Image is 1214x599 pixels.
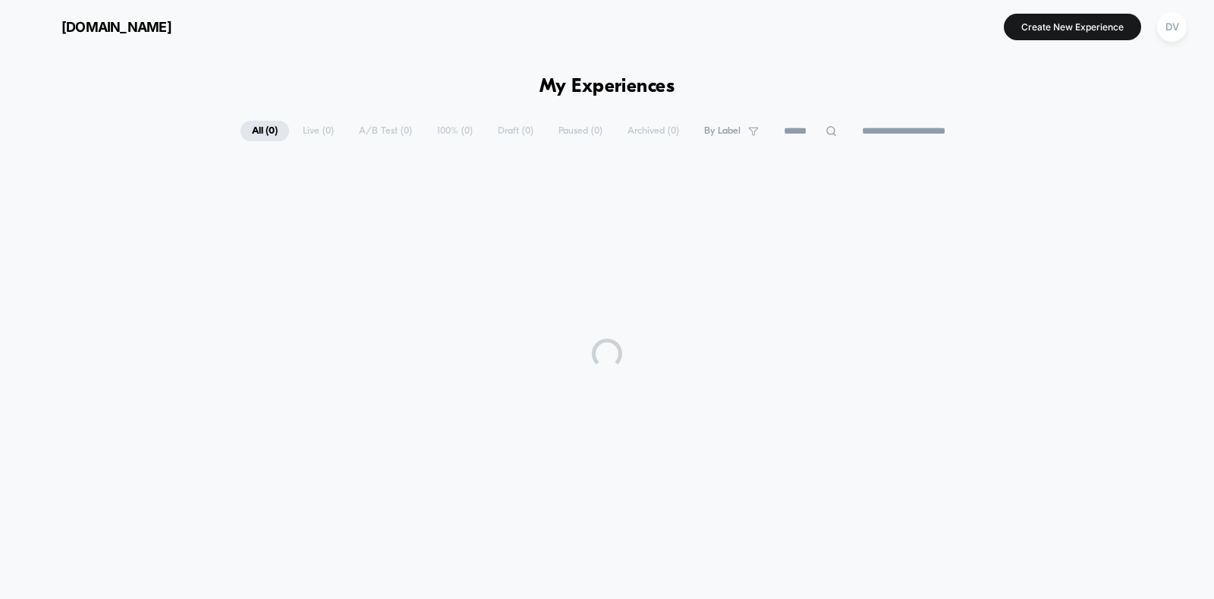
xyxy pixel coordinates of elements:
span: By Label [704,125,741,137]
button: DV [1153,11,1191,43]
div: DV [1157,12,1187,42]
span: [DOMAIN_NAME] [61,19,171,35]
button: [DOMAIN_NAME] [23,14,176,39]
span: All ( 0 ) [241,121,289,141]
button: Create New Experience [1004,14,1141,40]
h1: My Experiences [539,76,675,98]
